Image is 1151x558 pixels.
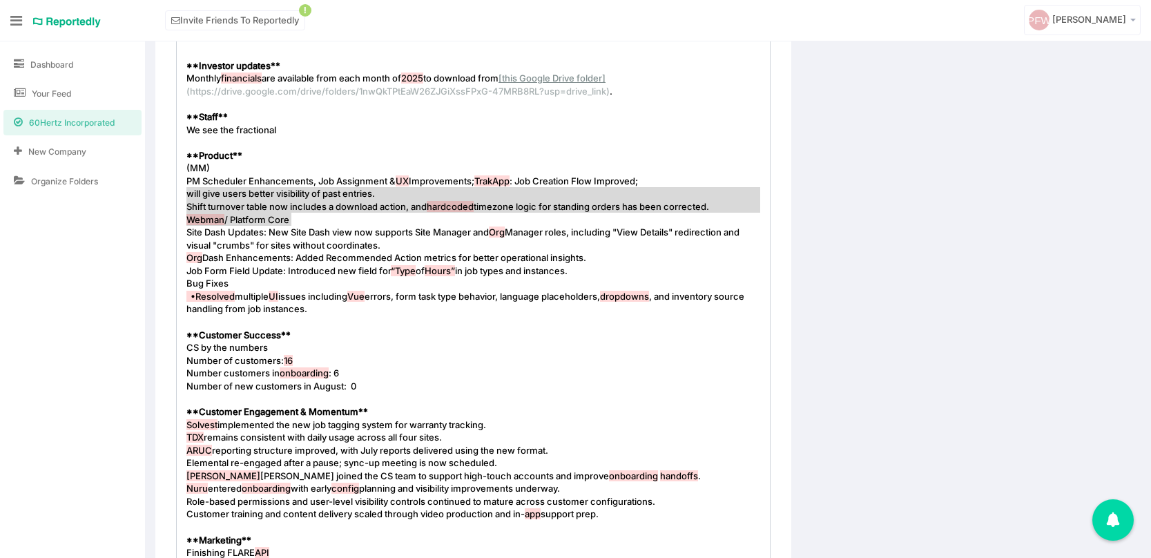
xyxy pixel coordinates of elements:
span: TDX [186,432,204,443]
span: Finishing FLARE [186,547,269,558]
span: config [331,483,359,494]
span: ://drive. [211,86,245,97]
span: Bug Fixes [186,278,229,289]
span: Vue [347,291,365,302]
span: Site Dash Updates: New Site Dash view now supports Site Manager and Manager roles, including "Vie... [186,227,742,251]
span: We see the fractional [186,124,276,135]
span: UX [396,175,409,186]
span: implemented the new job tagging system for warranty tracking. [186,419,486,430]
span: dropdowns [600,291,649,302]
span: Shift turnover table now includes a download action, and [186,201,427,212]
span: Job Form Field Update: Introduced new field for of in job types and instances. [186,265,568,276]
span: this Google Drive folder [502,73,602,84]
a: Your Feed [3,81,142,106]
span: reporting structure improved, with July reports delivered using the new format. [186,445,548,456]
span: google [245,86,275,97]
span: [PERSON_NAME] [186,470,260,481]
span: 2025 [401,73,423,84]
span: .com/drive/folders/ [275,86,359,97]
span: timezone logic for standing orders has been corrected. [474,201,709,212]
span: Dash Enhancements: Added Recommended Action metrics for better operational insights. [186,252,586,263]
a: Reportedly [32,10,101,34]
span: Number of customers: [186,355,293,366]
a: New Company [3,139,142,164]
span: [PERSON_NAME] joined the CS team to support high-touch accounts and improve . [186,470,701,481]
span: ( [186,86,190,97]
span: ! [299,4,311,17]
span: Solvest [186,419,217,430]
span: UI [269,291,278,302]
span: Org [186,252,202,263]
span: Marketing [199,535,242,546]
span: Customer training and content delivery scaled through video production and in- support prep. [186,508,599,519]
span: 1nwQkTPtEaW26ZJGiXssFPxG [359,86,488,97]
span: Customer Engagement & Momentum [199,406,358,417]
span: 16 [284,355,293,366]
span: Your Feed [32,88,71,99]
span: Webman [186,214,224,225]
span: onboarding [609,470,658,481]
span: “Type [391,265,416,276]
span: ARUC [186,445,212,456]
span: onboarding [280,367,329,378]
span: Number of new customers in August: 0 [186,381,356,392]
span: Role-based permissions and user-level visibility controls continued to mature across customer con... [186,496,655,507]
span: / Platform Core [224,214,289,225]
span: Customer Success [199,329,281,340]
span: multiple issues including errors, form task type behavior, language placeholders, , and inventory... [186,291,746,315]
span: usp [544,86,560,97]
a: 60Hertz Incorporated [3,110,142,135]
span: Product [199,150,233,161]
span: 60Hertz Incorporated [29,117,115,128]
span: •Resolved [186,291,235,302]
span: will give users better visibility of past entries. [186,188,375,199]
span: API [255,547,269,558]
span: remains consistent with daily usage across all four sites. [186,432,442,443]
span: ? [539,86,544,97]
a: [PERSON_NAME] [1024,5,1141,35]
a: Invite Friends To Reportedly! [165,10,305,30]
span: Nuru [186,483,208,494]
span: Dashboard [30,59,73,70]
span: ] [602,73,606,84]
span: Org [489,227,505,238]
span: financials [221,73,262,84]
span: handoffs [660,470,698,481]
span: hardcoded [427,201,474,212]
span: Investor updates [199,60,271,71]
span: =drive_link [560,86,606,97]
span: [ [499,73,502,84]
span: Monthly are available from each month of to download from . [186,73,612,97]
img: svg+xml;base64,PD94bWwgdmVyc2lvbj0iMS4wIiBlbmNvZGluZz0iVVRGLTgiPz4KICAgICAg%0APHN2ZyB2ZXJzaW9uPSI... [1029,10,1050,30]
span: Hours” [425,265,455,276]
span: CS by the numbers [186,342,268,353]
span: New Company [28,146,86,157]
span: entered with early planning and visibility improvements underway. [186,483,560,494]
span: Elemental re-engaged after a pause; sync-up meeting is now scheduled. [186,457,497,468]
span: Number customers in : 6 [186,367,339,378]
span: 47MRB8RL [492,86,539,97]
span: [PERSON_NAME] [1052,14,1126,25]
span: Staff [199,111,218,122]
span: Organize Folders [31,175,98,187]
span: ) [606,86,610,97]
span: onboarding [242,483,291,494]
span: https [190,86,211,97]
span: PM Scheduler Enhancements, Job Assignment & Improvements; : Job Creation Flow Improved; [186,175,638,186]
span: TrakApp [474,175,510,186]
a: Organize Folders [3,169,142,194]
a: Dashboard [3,52,142,77]
span: (MM) [186,162,210,173]
span: app [525,508,541,519]
span: - [488,86,492,97]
